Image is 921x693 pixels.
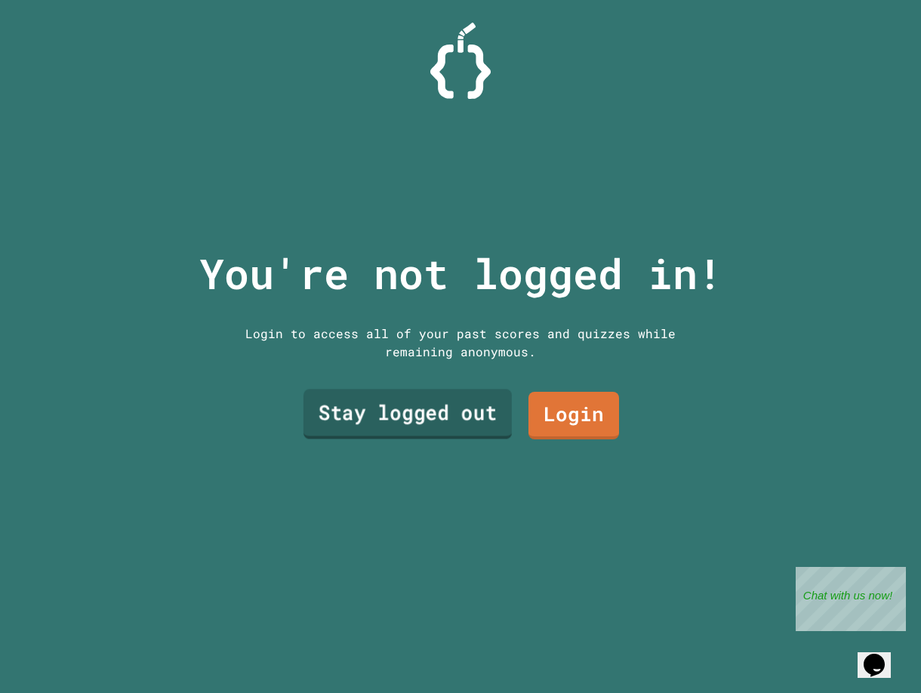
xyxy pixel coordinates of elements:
a: Login [528,392,619,439]
a: Stay logged out [303,389,512,439]
p: You're not logged in! [199,242,722,305]
iframe: chat widget [858,633,906,678]
div: Login to access all of your past scores and quizzes while remaining anonymous. [234,325,687,361]
iframe: chat widget [796,567,906,631]
img: Logo.svg [430,23,491,99]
